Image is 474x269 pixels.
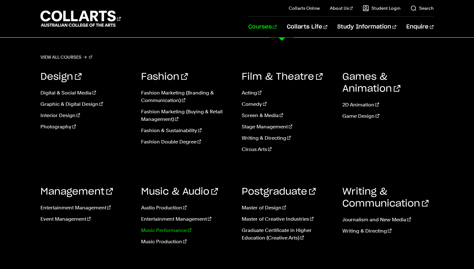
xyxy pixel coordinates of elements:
a: Music Performance [141,227,232,234]
a: Game Design [342,112,434,120]
a: Acting [242,89,333,97]
a: Journalism and New Media [342,216,434,223]
a: Writing & Communication [342,187,429,208]
a: Film & Theatre [242,72,323,82]
a: Music & Audio [141,187,218,196]
a: Games & Animation [342,72,400,94]
a: View all courses [40,53,92,62]
a: Design [40,72,82,82]
a: Stage Management [242,123,333,131]
a: 2D Animation [342,101,434,109]
a: Enquire [406,17,434,37]
a: Writing & Directing [242,134,333,142]
a: Comedy [242,100,333,108]
a: Student Login [363,5,400,11]
a: Fashion [141,72,188,82]
a: Management [40,187,113,196]
a: Circus Arts [242,146,333,153]
a: Fashion Marketing (Buying & Retail Management) [141,108,232,123]
a: Digital & Social Media [40,89,132,97]
a: Search [410,5,434,11]
a: Screen & Media [242,112,333,119]
a: Courses [248,17,277,37]
a: Master of Creative Industries [242,215,333,223]
a: Fashion Marketing (Branding & Communication) [141,89,232,104]
a: Entertainment Management [141,215,232,223]
a: Collarts Life [287,17,327,37]
a: Music Production [141,238,232,245]
a: About Us [330,5,353,11]
a: Audio Production [141,204,232,212]
a: Master of Design [242,204,333,212]
a: Postgraduate [242,187,316,196]
a: Graphic & Digital Design [40,100,132,108]
a: Event Management [40,215,132,223]
div: Go to homepage [40,10,121,28]
a: Fashion & Sustainability [141,127,232,134]
a: Interior Design [40,112,132,119]
a: Collarts Online [289,5,320,11]
a: Photography [40,123,132,131]
a: Graduate Certificate in Higher Education (Creative Arts) [242,227,333,242]
a: Writing & Directing [342,227,434,235]
a: Fashion Double Degree [141,138,232,146]
a: Entertainment Management [40,204,132,212]
a: Study Information [337,17,396,37]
